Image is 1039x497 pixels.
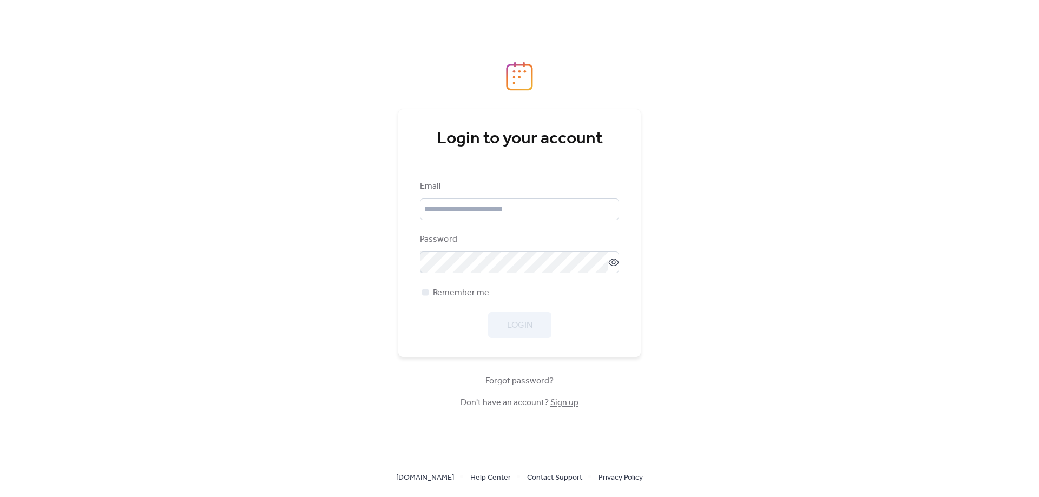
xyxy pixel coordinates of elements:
a: Privacy Policy [599,471,643,484]
div: Email [420,180,617,193]
img: logo [506,62,533,91]
a: Sign up [550,394,578,411]
span: [DOMAIN_NAME] [396,472,454,485]
div: Login to your account [420,128,619,150]
span: Forgot password? [485,375,554,388]
a: Help Center [470,471,511,484]
a: [DOMAIN_NAME] [396,471,454,484]
span: Privacy Policy [599,472,643,485]
span: Contact Support [527,472,582,485]
span: Remember me [433,287,489,300]
a: Forgot password? [485,378,554,384]
div: Password [420,233,617,246]
a: Contact Support [527,471,582,484]
span: Help Center [470,472,511,485]
span: Don't have an account? [461,396,578,409]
